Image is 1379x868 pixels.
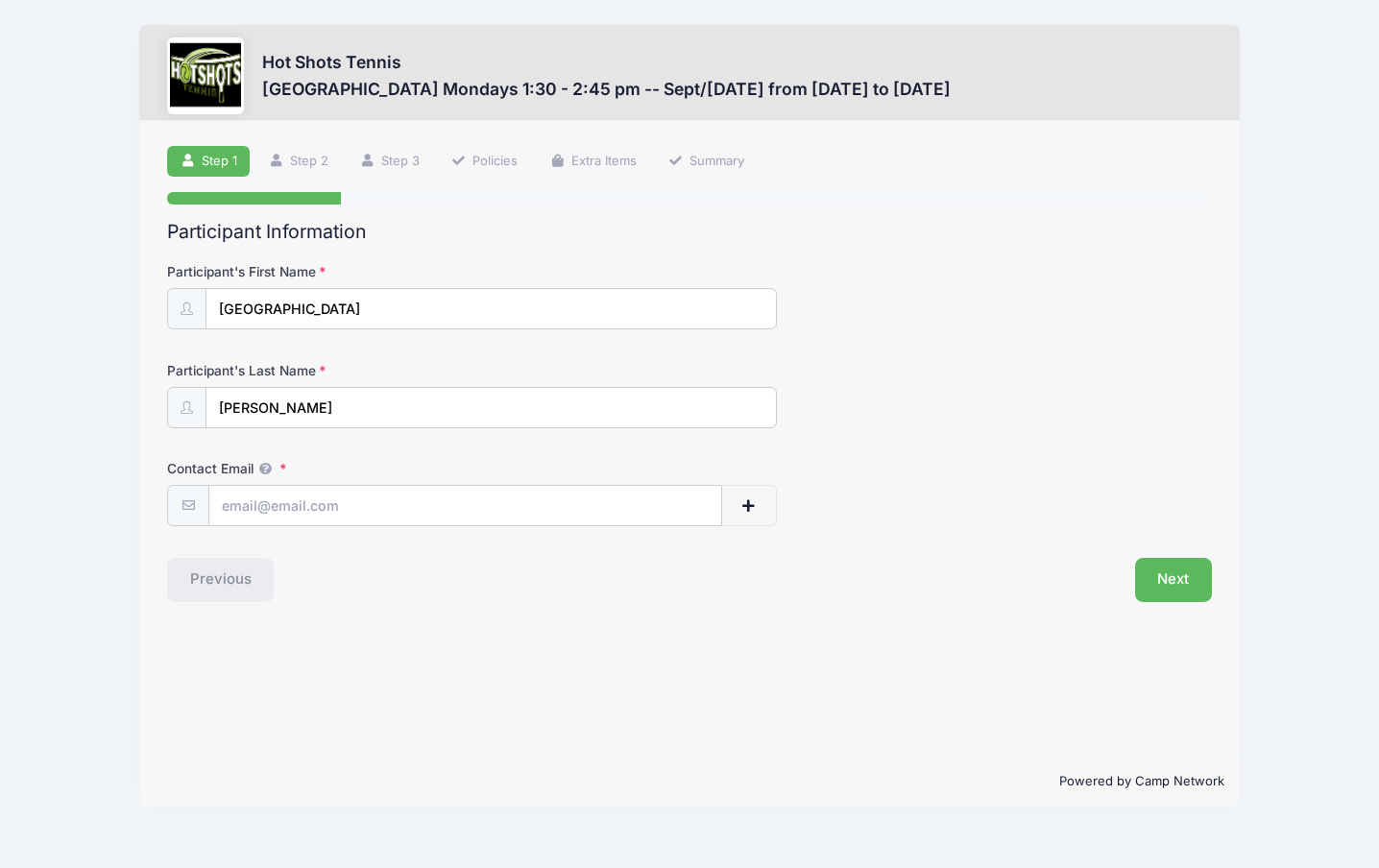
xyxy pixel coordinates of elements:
h2: Participant Information [167,221,1212,243]
input: email@email.com [208,485,722,526]
a: Summary [655,146,757,178]
a: Extra Items [537,146,649,178]
p: Powered by Camp Network [155,772,1224,791]
h3: Hot Shots Tennis [262,52,951,72]
label: Participant's Last Name [167,361,516,380]
a: Policies [439,146,531,178]
h3: [GEOGRAPHIC_DATA] Mondays 1:30 - 2:45 pm -- Sept/[DATE] from [DATE] to [DATE] [262,79,951,99]
button: Next [1135,558,1213,602]
label: Participant's First Name [167,262,516,281]
a: Step 1 [167,146,250,178]
input: Participant's First Name [206,288,777,329]
label: Contact Email [167,459,516,478]
a: Step 2 [255,146,341,178]
input: Participant's Last Name [206,387,777,428]
a: Step 3 [347,146,432,178]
